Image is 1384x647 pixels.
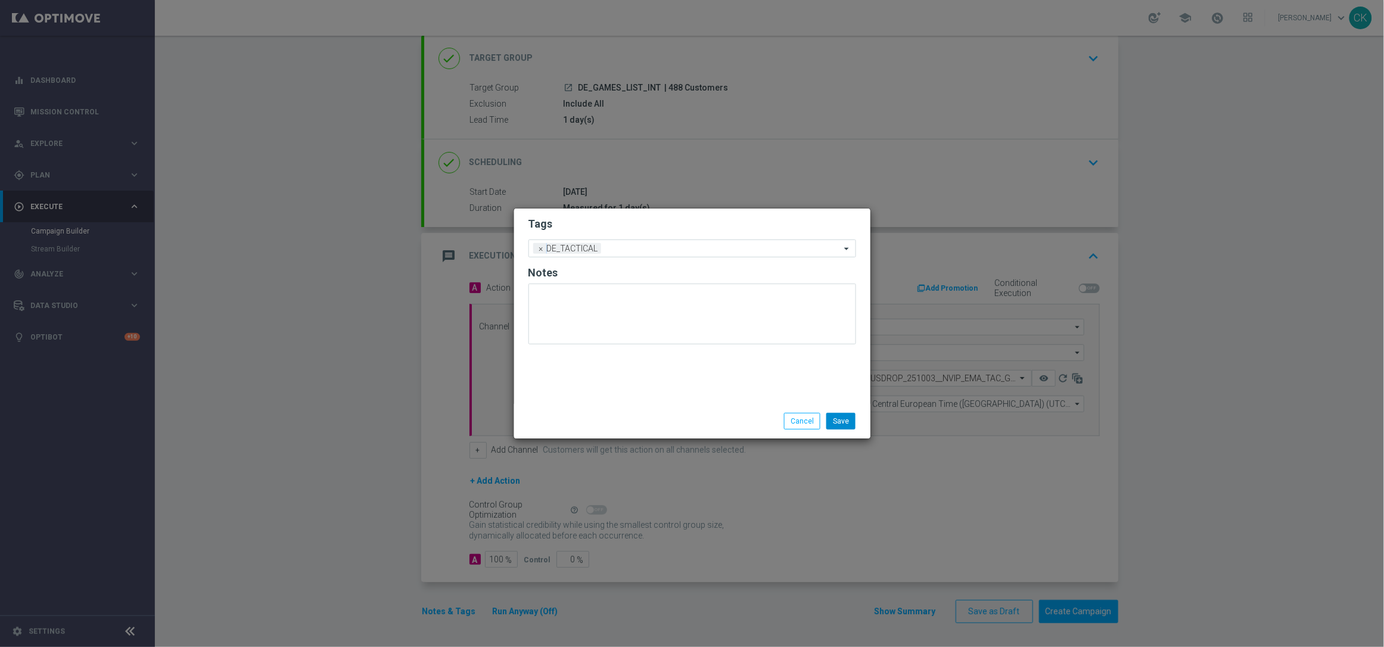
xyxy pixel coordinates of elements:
[784,413,820,430] button: Cancel
[528,217,856,231] h2: Tags
[536,243,547,254] span: ×
[826,413,856,430] button: Save
[528,266,856,280] h2: Notes
[544,243,601,254] span: DE_TACTICAL
[528,239,856,257] ng-select: DE_TACTICAL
